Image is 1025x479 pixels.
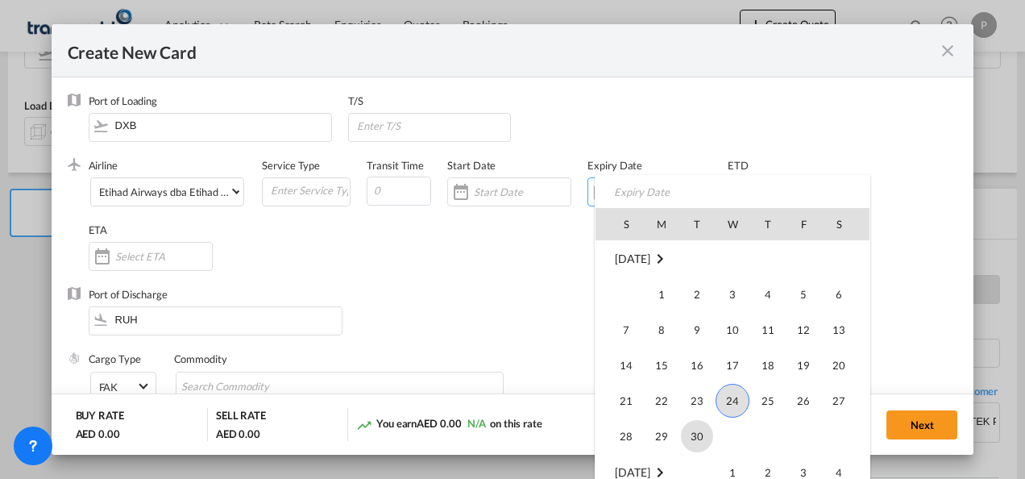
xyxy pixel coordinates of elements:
tr: Week 1 [595,277,869,312]
span: 5 [787,278,820,310]
td: Monday September 1 2025 [644,277,679,312]
tr: Week 3 [595,348,869,383]
span: 29 [645,420,678,452]
span: 25 [752,385,784,417]
td: Saturday September 20 2025 [821,348,869,383]
td: Tuesday September 9 2025 [679,312,715,348]
td: Friday September 26 2025 [786,383,821,419]
td: Tuesday September 23 2025 [679,383,715,419]
td: Wednesday September 3 2025 [715,277,750,312]
span: 1 [645,278,678,310]
th: M [644,208,679,240]
span: 8 [645,314,678,346]
td: Sunday September 7 2025 [595,312,644,348]
span: 27 [823,385,855,417]
td: Saturday September 6 2025 [821,277,869,312]
span: 6 [823,278,855,310]
span: 21 [610,385,642,417]
span: 20 [823,349,855,381]
td: Sunday September 21 2025 [595,383,644,419]
span: 12 [787,314,820,346]
tr: Week 5 [595,419,869,455]
span: 10 [716,314,749,346]
tr: Week undefined [595,241,869,277]
td: Tuesday September 16 2025 [679,348,715,383]
td: Friday September 12 2025 [786,312,821,348]
td: Wednesday September 10 2025 [715,312,750,348]
td: Wednesday September 24 2025 [715,383,750,419]
span: 9 [681,314,713,346]
td: September 2025 [595,241,869,277]
span: 22 [645,385,678,417]
th: T [679,208,715,240]
span: 2 [681,278,713,310]
span: 19 [787,349,820,381]
td: Saturday September 13 2025 [821,312,869,348]
span: [DATE] [615,252,649,266]
tr: Week 2 [595,312,869,348]
td: Monday September 22 2025 [644,383,679,419]
span: 3 [716,278,749,310]
span: 15 [645,349,678,381]
td: Saturday September 27 2025 [821,383,869,419]
span: 23 [681,385,713,417]
span: 16 [681,349,713,381]
tr: Week 4 [595,383,869,419]
td: Thursday September 11 2025 [750,312,786,348]
span: 18 [752,349,784,381]
td: Friday September 19 2025 [786,348,821,383]
span: 24 [716,384,749,418]
th: F [786,208,821,240]
td: Thursday September 18 2025 [750,348,786,383]
th: S [821,208,869,240]
span: 7 [610,314,642,346]
td: Wednesday September 17 2025 [715,348,750,383]
span: 17 [716,349,749,381]
span: 28 [610,420,642,452]
td: Tuesday September 2 2025 [679,277,715,312]
span: 13 [823,314,855,346]
td: Monday September 29 2025 [644,419,679,455]
td: Monday September 8 2025 [644,312,679,348]
td: Tuesday September 30 2025 [679,419,715,455]
span: 30 [681,420,713,452]
span: 11 [752,314,784,346]
th: S [595,208,644,240]
td: Thursday September 25 2025 [750,383,786,419]
td: Sunday September 14 2025 [595,348,644,383]
span: 4 [752,278,784,310]
th: W [715,208,750,240]
span: 26 [787,385,820,417]
td: Monday September 15 2025 [644,348,679,383]
td: Thursday September 4 2025 [750,277,786,312]
th: T [750,208,786,240]
span: 14 [610,349,642,381]
td: Friday September 5 2025 [786,277,821,312]
td: Sunday September 28 2025 [595,419,644,455]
